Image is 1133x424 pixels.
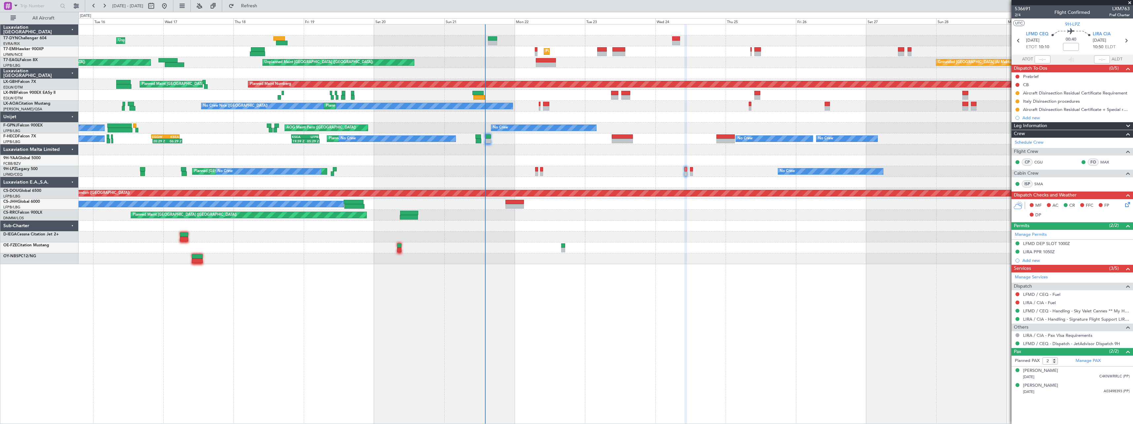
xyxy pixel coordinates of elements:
div: Planned Maint Nice ([GEOGRAPHIC_DATA]) [326,101,399,111]
a: T7-EAGLFalcon 8X [3,58,38,62]
span: D-IEGA [3,232,17,236]
div: Add new [1022,115,1130,121]
span: 536691 [1015,5,1031,12]
span: CS-DOU [3,189,19,193]
a: OY-NBSPC12/NG [3,254,36,258]
span: [DATE] [1023,389,1034,394]
span: F-GPNJ [3,124,17,127]
span: (0/5) [1109,65,1119,72]
span: Pax [1014,348,1021,356]
div: Tue 23 [585,18,655,24]
a: MAX [1100,159,1115,165]
div: Planned Maint [GEOGRAPHIC_DATA] ([GEOGRAPHIC_DATA]) [329,134,433,144]
span: ALDT [1112,56,1122,63]
a: D-IEGACessna Citation Jet 2+ [3,232,59,236]
span: T7-EAGL [3,58,19,62]
span: LFMD CEQ [1026,31,1048,38]
input: --:-- [1035,55,1050,63]
a: LFPB/LBG [3,194,20,199]
a: SMA [1034,181,1049,187]
a: Manage Permits [1015,231,1047,238]
span: (2/2) [1109,348,1119,355]
span: Leg Information [1014,122,1047,130]
a: OE-FZECitation Mustang [3,243,49,247]
a: CS-DOUGlobal 6500 [3,189,41,193]
div: 06:29 Z [167,139,182,143]
span: T7-DYN [3,36,18,40]
span: DP [1035,212,1041,219]
div: Add new [1022,258,1130,263]
div: Fri 26 [796,18,866,24]
div: No Crew Nice ([GEOGRAPHIC_DATA]) [203,101,268,111]
div: Fri 19 [304,18,374,24]
button: Refresh [225,1,265,11]
div: No Crew [780,166,795,176]
button: UTC [1013,20,1025,26]
span: LX-GBH [3,80,18,84]
div: Sun 21 [444,18,515,24]
span: FFC [1086,202,1093,209]
span: LXM763 [1109,5,1130,12]
a: Manage Services [1015,274,1048,281]
span: [DATE] [1023,374,1034,379]
div: Planned Maint [GEOGRAPHIC_DATA] ([GEOGRAPHIC_DATA]) [142,79,246,89]
a: LX-GBHFalcon 7X [3,80,36,84]
a: CS-RRCFalcon 900LX [3,211,42,215]
a: FCBB/BZV [3,161,21,166]
div: Italy Disinsection procedures [1023,98,1080,104]
span: MF [1035,202,1042,209]
span: 2/4 [1015,12,1031,18]
a: LFPB/LBG [3,139,20,144]
a: LFPB/LBG [3,205,20,210]
span: OY-NBS [3,254,18,258]
span: ATOT [1022,56,1033,63]
span: (2/2) [1109,222,1119,229]
span: Refresh [235,4,263,8]
span: 10:10 [1039,44,1049,51]
span: Dispatch To-Dos [1014,65,1047,72]
div: 19:59 Z [292,139,306,143]
span: FP [1104,202,1109,209]
span: 10:50 [1093,44,1103,51]
a: DNMM/LOS [3,216,24,221]
div: [PERSON_NAME] [1023,368,1058,374]
a: LFPB/LBG [3,63,20,68]
a: Manage PAX [1076,358,1101,364]
a: EVRA/RIX [3,41,20,46]
span: ETOT [1026,44,1037,51]
span: Services [1014,265,1031,272]
label: Planned PAX [1015,358,1040,364]
div: Mon 22 [515,18,585,24]
span: Pref Charter [1109,12,1130,18]
span: 9H-LPZ [1065,21,1080,28]
div: EGGW [152,135,165,139]
a: 9H-YAAGlobal 5000 [3,156,41,160]
span: OE-FZE [3,243,17,247]
span: Dispatch Checks and Weather [1014,192,1077,199]
span: C4KNWRRLC (PP) [1099,374,1130,379]
div: Tue 16 [93,18,163,24]
span: Flight Crew [1014,148,1038,156]
a: T7-EMIHawker 900XP [3,47,44,51]
div: [DATE] [80,13,91,19]
span: CR [1069,202,1075,209]
span: Permits [1014,222,1029,230]
input: Trip Number [20,1,58,11]
div: Sun 28 [936,18,1007,24]
a: LIRA / CIA - Pax Visa Requirements [1023,333,1092,338]
div: [PERSON_NAME] [1023,382,1058,389]
div: No Crew [738,134,753,144]
div: Wed 17 [163,18,234,24]
a: LFMD / CEQ - Fuel [1023,292,1060,297]
a: T7-DYNChallenger 604 [3,36,47,40]
a: LFMN/NCE [3,52,23,57]
div: Unplanned Maint [GEOGRAPHIC_DATA] (Riga Intl) [118,36,203,46]
span: Dispatch [1014,283,1032,290]
div: Unplanned Maint [GEOGRAPHIC_DATA] ([GEOGRAPHIC_DATA]) [264,57,373,67]
div: Sat 27 [866,18,937,24]
span: 9H-YAA [3,156,18,160]
div: LIRA PPR 1050Z [1023,249,1055,255]
div: Sat 20 [374,18,444,24]
div: No Crew [493,123,508,133]
a: LIRA / CIA - Handling - Signature Flight Support LIRA / CIA [1023,316,1130,322]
